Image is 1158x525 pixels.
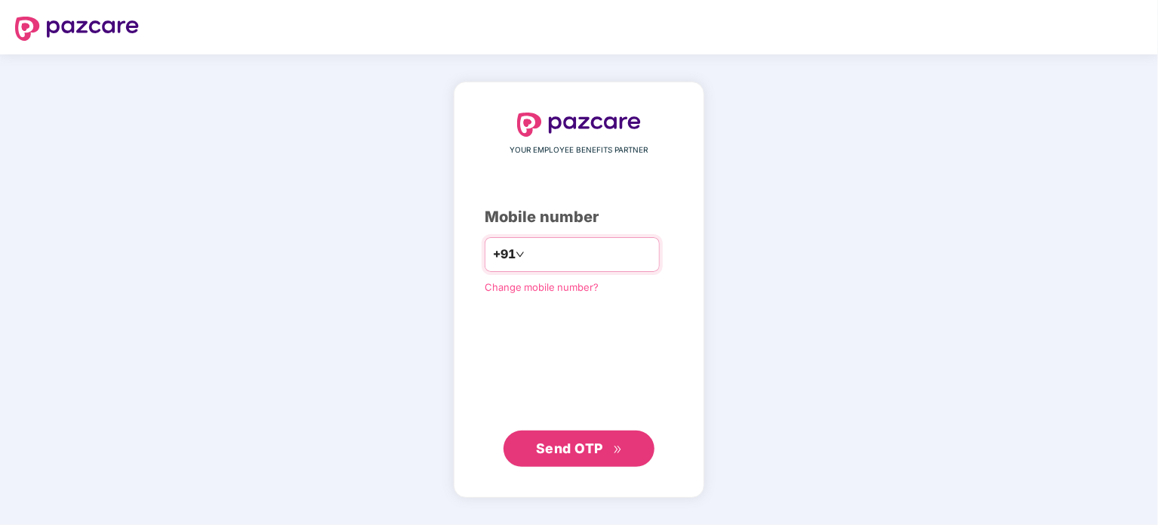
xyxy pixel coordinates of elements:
[485,205,673,229] div: Mobile number
[504,431,654,467] button: Send OTPdouble-right
[15,17,139,41] img: logo
[613,445,623,455] span: double-right
[510,144,648,156] span: YOUR EMPLOYEE BENEFITS PARTNER
[517,113,641,137] img: logo
[493,245,516,264] span: +91
[516,250,525,259] span: down
[536,440,603,456] span: Send OTP
[485,281,599,293] a: Change mobile number?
